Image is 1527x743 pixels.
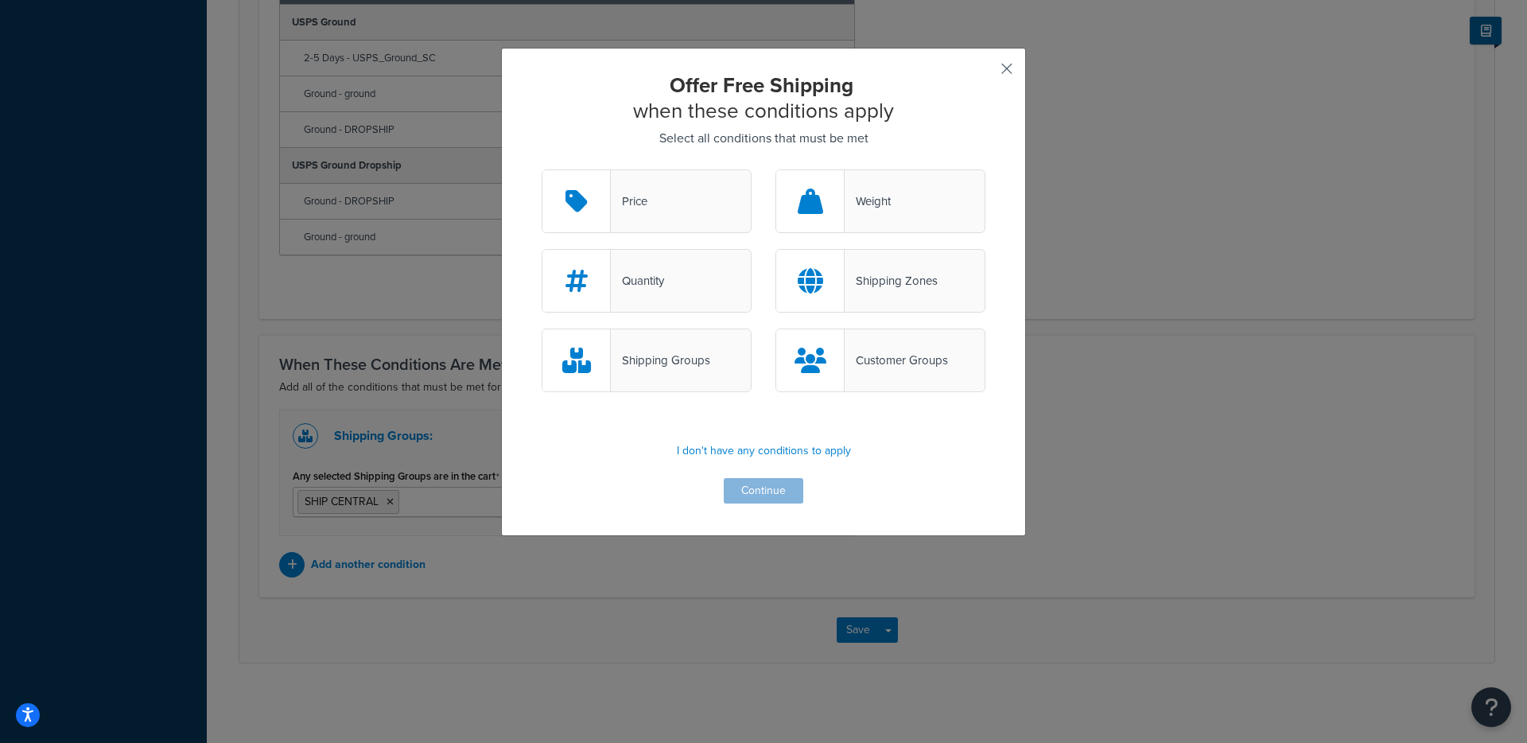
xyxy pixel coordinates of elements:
div: Price [611,190,647,212]
p: I don't have any conditions to apply [542,440,985,462]
div: Shipping Groups [611,349,710,371]
h2: when these conditions apply [542,72,985,123]
div: Shipping Zones [845,270,938,292]
div: Customer Groups [845,349,948,371]
div: Quantity [611,270,664,292]
p: Select all conditions that must be met [542,127,985,150]
div: Weight [845,190,891,212]
strong: Offer Free Shipping [670,70,853,100]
